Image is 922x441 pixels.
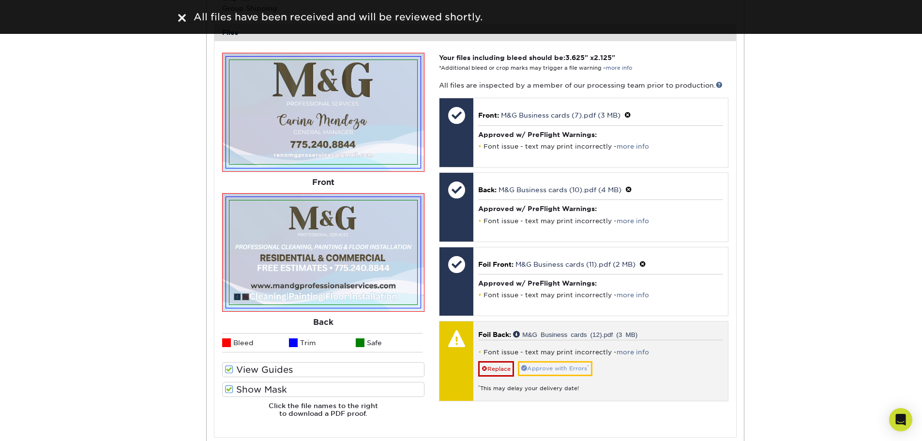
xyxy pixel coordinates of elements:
div: This may delay your delivery date! [478,377,723,393]
label: Show Mask [222,382,424,397]
li: Font issue - text may print incorrectly - [478,348,723,356]
a: M&G Business cards (12).pdf (3 MB) [513,331,637,337]
a: more info [606,65,632,71]
h4: Approved w/ PreFlight Warnings: [478,131,723,138]
div: Open Intercom Messenger [889,408,912,431]
a: more info [617,217,649,225]
span: All files have been received and will be reviewed shortly. [194,11,483,23]
a: more info [617,143,649,150]
small: *Additional bleed or crop marks may trigger a file warning – [439,65,632,71]
img: close [178,14,186,22]
span: Back: [478,186,497,194]
strong: Your files including bleed should be: " x " [439,54,615,61]
a: more info [617,291,649,299]
h6: Click the file names to the right to download a PDF proof. [222,402,424,426]
a: M&G Business cards (7).pdf (3 MB) [501,111,620,119]
a: Replace [478,361,514,377]
span: Foil Front: [478,260,514,268]
div: Front [222,172,424,193]
span: Foil Back: [478,331,511,338]
h4: Approved w/ PreFlight Warnings: [478,205,723,213]
li: Trim [289,333,356,352]
p: All files are inspected by a member of our processing team prior to production. [439,80,728,90]
li: Font issue - text may print incorrectly - [478,291,723,299]
h4: Approved w/ PreFlight Warnings: [478,279,723,287]
li: Font issue - text may print incorrectly - [478,217,723,225]
a: M&G Business cards (10).pdf (4 MB) [499,186,621,194]
a: M&G Business cards (11).pdf (2 MB) [515,260,635,268]
a: Approve with Errors* [518,361,592,376]
span: 3.625 [565,54,585,61]
span: 2.125 [594,54,612,61]
li: Font issue - text may print incorrectly - [478,142,723,151]
span: Front: [478,111,499,119]
li: Bleed [222,333,289,352]
li: Safe [356,333,423,352]
label: View Guides [222,362,424,377]
a: more info [617,349,649,356]
div: Back [222,312,424,333]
